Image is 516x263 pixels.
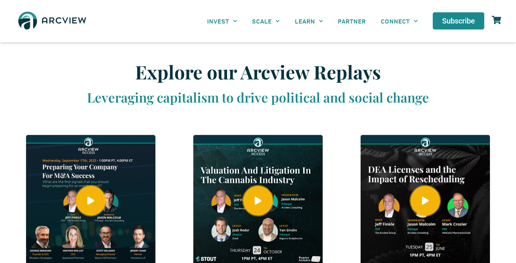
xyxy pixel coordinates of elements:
[200,13,245,29] a: INVEST
[442,17,475,25] span: Subscribe
[71,61,445,83] h1: Explore our Arcview Replays
[200,13,425,29] nav: Menu
[71,89,445,106] div: Leveraging capitalism to drive political and social change
[330,13,373,29] a: PARTNER
[15,7,90,35] img: The Arcview Group
[373,13,425,29] a: CONNECT
[245,13,287,29] a: SCALE
[287,13,330,29] a: LEARN
[433,12,484,29] a: Subscribe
